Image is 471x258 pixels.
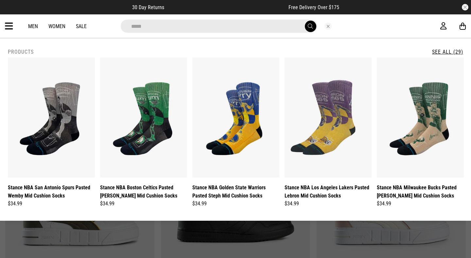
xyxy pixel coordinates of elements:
div: $34.99 [100,200,187,208]
a: Stance NBA Golden State Warriors Pasted Steph Mid Cushion Socks [192,183,279,200]
iframe: Customer reviews powered by Trustpilot [177,4,275,10]
img: Stance Nba Los Angeles Lakers Pasted Lebron Mid Cushion Socks in Purple [285,58,372,178]
a: Women [48,23,65,29]
img: Stance Nba Milwaukee Bucks Pasted Giannis Mid Cushion Socks in Green [377,58,464,178]
a: Men [28,23,38,29]
a: Stance NBA Boston Celtics Pasted [PERSON_NAME] Mid Cushion Socks [100,183,187,200]
a: Sale [76,23,87,29]
a: Stance NBA Milwaukee Bucks Pasted [PERSON_NAME] Mid Cushion Socks [377,183,464,200]
h2: Products [8,49,34,55]
a: Stance NBA Los Angeles Lakers Pasted Lebron Mid Cushion Socks [285,183,372,200]
div: $34.99 [377,200,464,208]
button: Close search [324,23,332,30]
a: Stance NBA San Antonio Spurs Pasted Wemby Mid Cushion Socks [8,183,95,200]
img: Stance Nba San Antonio Spurs Pasted Wemby Mid Cushion Socks in Black [8,58,95,178]
div: $34.99 [192,200,279,208]
span: 30 Day Returns [132,4,164,10]
img: Stance Nba Golden State Warriors Pasted Steph Mid Cushion Socks in Blue [192,58,279,178]
button: Open LiveChat chat widget [5,3,25,22]
a: See All (29) [432,49,463,55]
div: $34.99 [8,200,95,208]
img: Stance Nba Boston Celtics Pasted Tatum Mid Cushion Socks in Green [100,58,187,178]
div: $34.99 [285,200,372,208]
span: Free Delivery Over $175 [288,4,339,10]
